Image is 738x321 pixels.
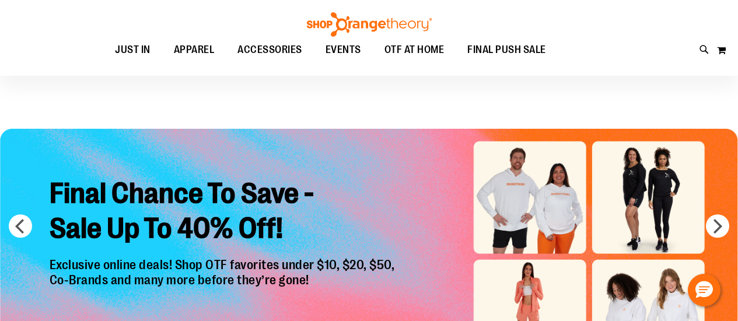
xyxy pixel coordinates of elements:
h2: Final Chance To Save - Sale Up To 40% Off! [41,167,407,257]
a: JUST IN [103,37,162,64]
a: EVENTS [314,37,373,64]
a: OTF AT HOME [373,37,456,64]
button: next [706,214,729,238]
span: FINAL PUSH SALE [467,37,546,63]
p: Exclusive online deals! Shop OTF favorites under $10, $20, $50, Co-Brands and many more before th... [41,257,407,315]
span: OTF AT HOME [384,37,445,63]
span: APPAREL [174,37,215,63]
span: JUST IN [115,37,151,63]
span: ACCESSORIES [237,37,302,63]
img: Shop Orangetheory [305,12,433,37]
a: FINAL PUSH SALE [456,37,558,64]
a: APPAREL [162,37,226,64]
a: ACCESSORIES [226,37,314,64]
button: prev [9,214,32,238]
button: Hello, have a question? Let’s chat. [688,274,720,306]
span: EVENTS [326,37,361,63]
